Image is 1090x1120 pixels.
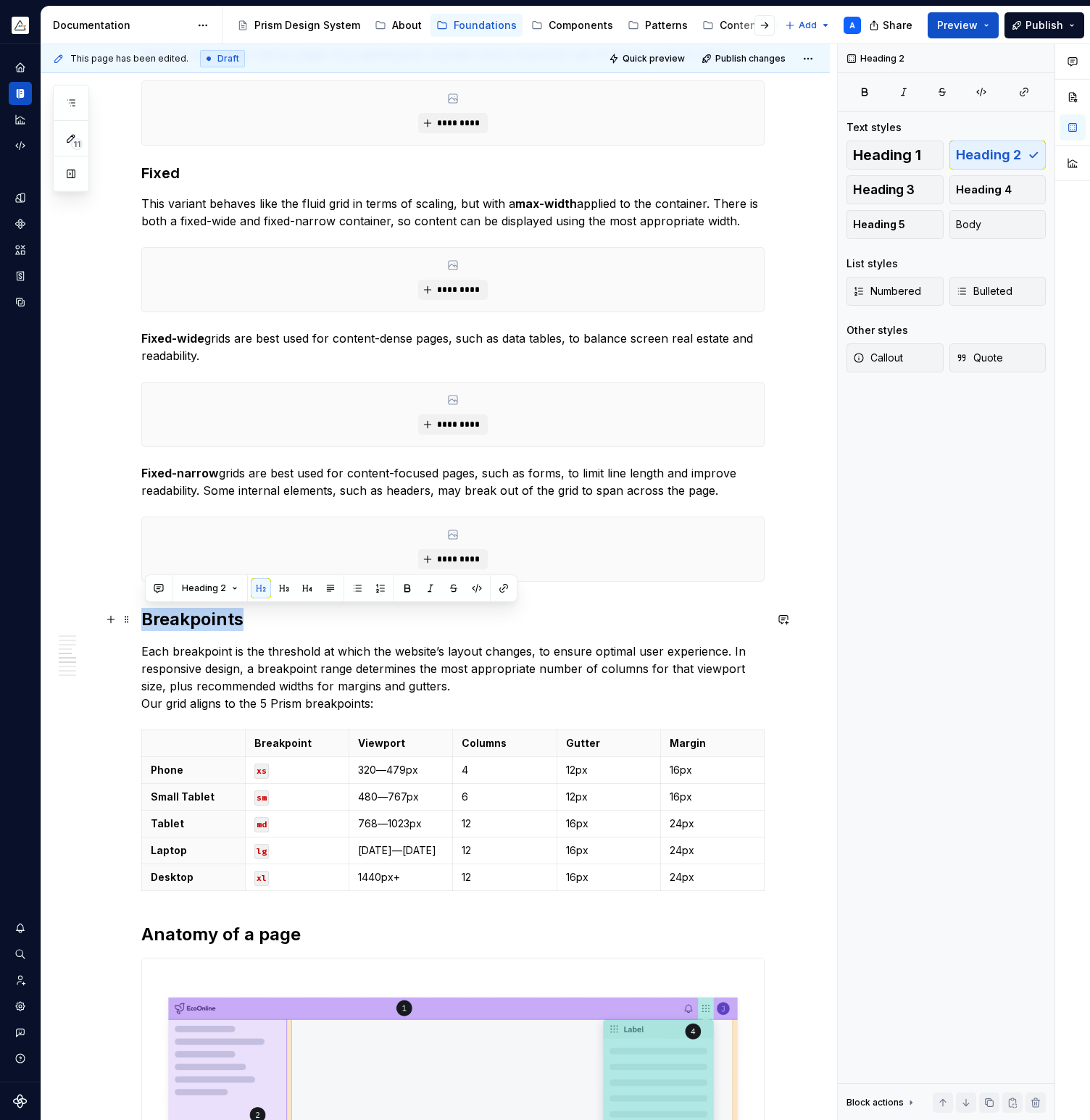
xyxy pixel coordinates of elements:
[549,18,613,33] div: Components
[949,277,1047,306] button: Bulleted
[1004,12,1084,38] button: Publish
[883,18,912,33] span: Share
[846,343,944,372] button: Callout
[846,141,944,170] button: Heading 1
[9,134,32,157] a: Code automation
[670,790,755,804] p: 16px
[358,816,444,831] p: 768—1023px
[949,343,1047,372] button: Quote
[853,183,915,197] span: Heading 3
[9,291,32,314] a: Data sources
[622,14,694,37] a: Patterns
[358,843,444,858] p: [DATE]—[DATE]
[9,56,32,79] a: Home
[670,843,755,858] p: 24px
[525,14,619,37] a: Components
[454,18,517,33] div: Foundations
[254,844,269,859] code: lg
[462,870,547,885] p: 12
[254,790,269,806] code: sm
[846,323,908,338] div: Other styles
[928,12,999,38] button: Preview
[956,284,1012,298] span: Bulleted
[670,763,755,777] p: 16px
[462,763,547,777] p: 4
[720,18,760,33] div: Content
[231,11,778,40] div: Page tree
[254,871,269,886] code: xl
[12,17,29,34] img: 933d721a-f27f-49e1-b294-5bdbb476d662.png
[151,843,236,858] p: Laptop
[141,331,204,346] strong: Fixed-wide
[670,870,755,885] p: 24px
[645,18,688,33] div: Patterns
[949,175,1047,204] button: Heading 4
[697,49,792,69] button: Publish changes
[604,49,691,69] button: Quick preview
[566,843,652,858] p: 16px
[9,916,32,940] button: Notifications
[254,817,269,832] code: md
[254,18,360,33] div: Prism Design System
[566,790,652,804] p: 12px
[358,763,444,777] p: 320—479px
[853,217,905,232] span: Heading 5
[141,923,765,946] h2: Anatomy of a page
[956,183,1012,197] span: Heading 4
[151,763,236,777] p: Phone
[70,53,188,64] span: This page has been edited.
[231,14,366,37] a: Prism Design System
[462,843,547,858] p: 12
[853,148,921,162] span: Heading 1
[515,196,577,211] strong: max-width
[462,816,547,831] p: 12
[799,20,817,31] span: Add
[9,238,32,262] a: Assets
[849,20,855,31] div: A
[141,464,765,499] p: grids are best used for content-focused pages, such as forms, to limit line length and improve re...
[141,466,219,480] strong: Fixed-narrow
[956,351,1003,365] span: Quote
[141,330,765,364] p: grids are best used for content-dense pages, such as data tables, to balance screen real estate a...
[670,816,755,831] p: 24px
[9,82,32,105] a: Documentation
[9,264,32,288] a: Storybook stories
[781,15,835,35] button: Add
[623,53,685,64] span: Quick preview
[9,108,32,131] a: Analytics
[9,995,32,1018] a: Settings
[141,608,765,631] h2: Breakpoints
[13,1094,28,1108] svg: Supernova Logo
[670,737,706,749] strong: Margin
[9,212,32,235] div: Components
[254,737,312,749] strong: Breakpoint
[566,870,652,885] p: 16px
[846,1092,917,1113] div: Block actions
[53,18,190,33] div: Documentation
[392,18,422,33] div: About
[9,943,32,966] button: Search ⌘K
[937,18,978,33] span: Preview
[358,870,444,885] p: 1440px+
[1025,18,1063,33] span: Publish
[151,790,236,804] p: Small Tablet
[358,790,444,804] p: 480—767px
[846,210,944,239] button: Heading 5
[566,763,652,777] p: 12px
[9,969,32,992] a: Invite team
[254,764,269,779] code: xs
[151,870,236,885] p: Desktop
[9,186,32,209] a: Design tokens
[566,816,652,831] p: 16px
[696,14,766,37] a: Content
